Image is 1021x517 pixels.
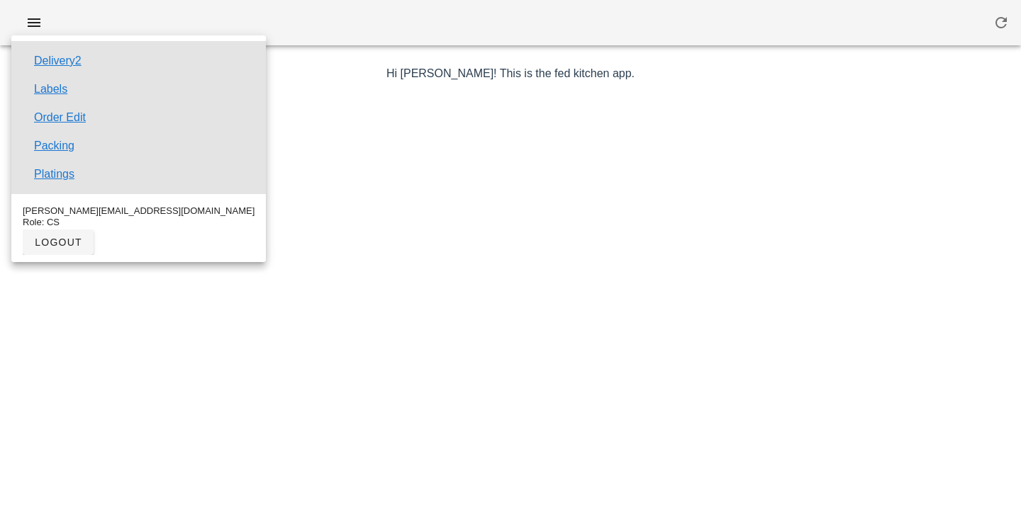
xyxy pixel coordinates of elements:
span: logout [34,237,82,248]
button: logout [23,229,94,255]
a: Packing [34,137,74,154]
a: Labels [34,81,67,98]
p: Hi [PERSON_NAME]! This is the fed kitchen app. [99,65,922,82]
a: Order Edit [34,109,86,126]
div: [PERSON_NAME][EMAIL_ADDRESS][DOMAIN_NAME] [23,205,255,217]
div: Role: CS [23,217,255,228]
a: Platings [34,166,74,183]
a: Delivery2 [34,52,82,69]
